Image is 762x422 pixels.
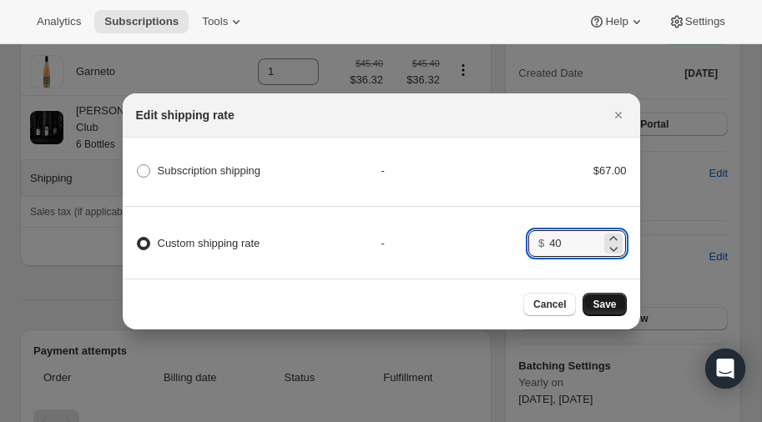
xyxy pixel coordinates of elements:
span: Subscriptions [104,15,179,28]
button: Tools [192,10,255,33]
span: Analytics [37,15,81,28]
div: $67.00 [528,163,627,179]
span: Settings [685,15,725,28]
h2: Edit shipping rate [136,107,235,123]
button: Help [578,10,654,33]
span: Cancel [533,298,566,311]
button: Subscriptions [94,10,189,33]
span: Help [605,15,628,28]
button: Save [583,293,626,316]
div: - [381,163,528,179]
div: Open Intercom Messenger [705,349,745,389]
span: Subscription shipping [158,164,261,177]
button: Settings [659,10,735,33]
span: $ [538,237,544,249]
button: Close [607,103,630,127]
button: Cancel [523,293,576,316]
div: - [381,235,528,252]
span: Save [593,298,616,311]
span: Custom shipping rate [158,237,260,249]
button: Analytics [27,10,91,33]
span: Tools [202,15,228,28]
